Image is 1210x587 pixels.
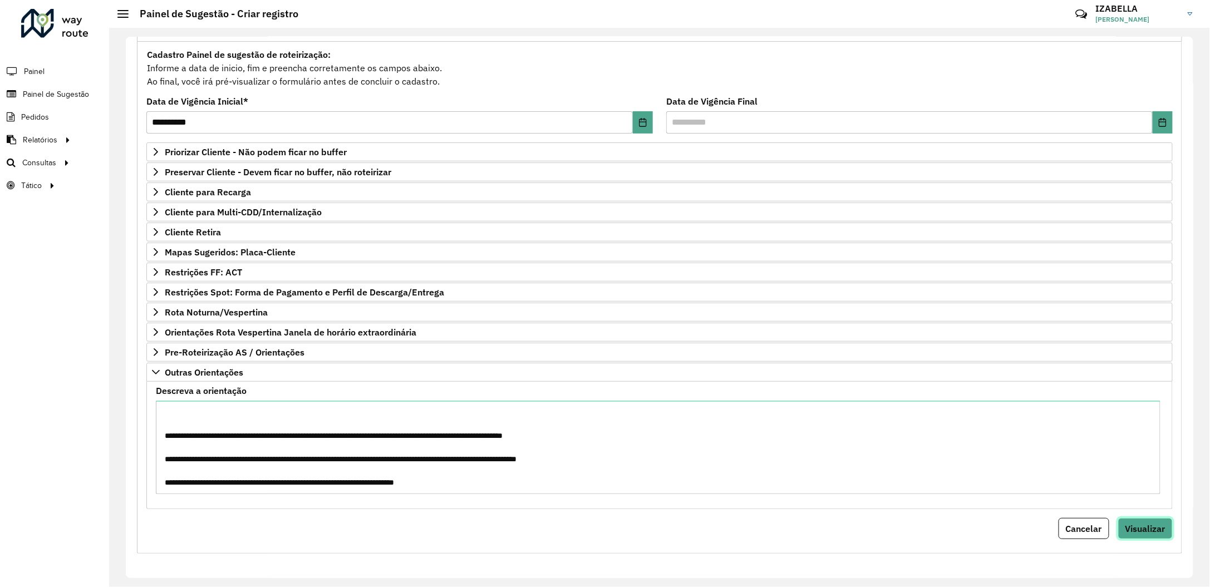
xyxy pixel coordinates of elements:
[146,182,1173,201] a: Cliente para Recarga
[165,147,347,156] span: Priorizar Cliente - Não podem ficar no buffer
[146,303,1173,322] a: Rota Noturna/Vespertina
[146,223,1173,241] a: Cliente Retira
[146,343,1173,362] a: Pre-Roteirização AS / Orientações
[1059,518,1109,539] button: Cancelar
[146,243,1173,262] a: Mapas Sugeridos: Placa-Cliente
[666,95,758,108] label: Data de Vigência Final
[146,263,1173,282] a: Restrições FF: ACT
[146,203,1173,221] a: Cliente para Multi-CDD/Internalização
[146,95,248,108] label: Data de Vigência Inicial
[1153,111,1173,134] button: Choose Date
[165,248,296,256] span: Mapas Sugeridos: Placa-Cliente
[129,8,298,20] h2: Painel de Sugestão - Criar registro
[156,384,247,397] label: Descreva a orientação
[165,208,322,216] span: Cliente para Multi-CDD/Internalização
[165,228,221,236] span: Cliente Retira
[1096,3,1179,14] h3: IZABELLA
[165,188,251,196] span: Cliente para Recarga
[24,66,45,77] span: Painel
[146,47,1173,88] div: Informe a data de inicio, fim e preencha corretamente os campos abaixo. Ao final, você irá pré-vi...
[165,328,416,337] span: Orientações Rota Vespertina Janela de horário extraordinária
[633,111,653,134] button: Choose Date
[146,142,1173,161] a: Priorizar Cliente - Não podem ficar no buffer
[146,323,1173,342] a: Orientações Rota Vespertina Janela de horário extraordinária
[146,283,1173,302] a: Restrições Spot: Forma de Pagamento e Perfil de Descarga/Entrega
[165,268,242,277] span: Restrições FF: ACT
[146,382,1173,509] div: Outras Orientações
[23,88,89,100] span: Painel de Sugestão
[165,308,268,317] span: Rota Noturna/Vespertina
[1066,523,1102,534] span: Cancelar
[1069,2,1093,26] a: Contato Rápido
[1125,523,1165,534] span: Visualizar
[165,368,243,377] span: Outras Orientações
[21,180,42,191] span: Tático
[146,162,1173,181] a: Preservar Cliente - Devem ficar no buffer, não roteirizar
[147,49,331,60] strong: Cadastro Painel de sugestão de roteirização:
[165,288,444,297] span: Restrições Spot: Forma de Pagamento e Perfil de Descarga/Entrega
[21,111,49,123] span: Pedidos
[1118,518,1173,539] button: Visualizar
[165,348,304,357] span: Pre-Roteirização AS / Orientações
[22,157,56,169] span: Consultas
[1096,14,1179,24] span: [PERSON_NAME]
[165,167,391,176] span: Preservar Cliente - Devem ficar no buffer, não roteirizar
[146,363,1173,382] a: Outras Orientações
[23,134,57,146] span: Relatórios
